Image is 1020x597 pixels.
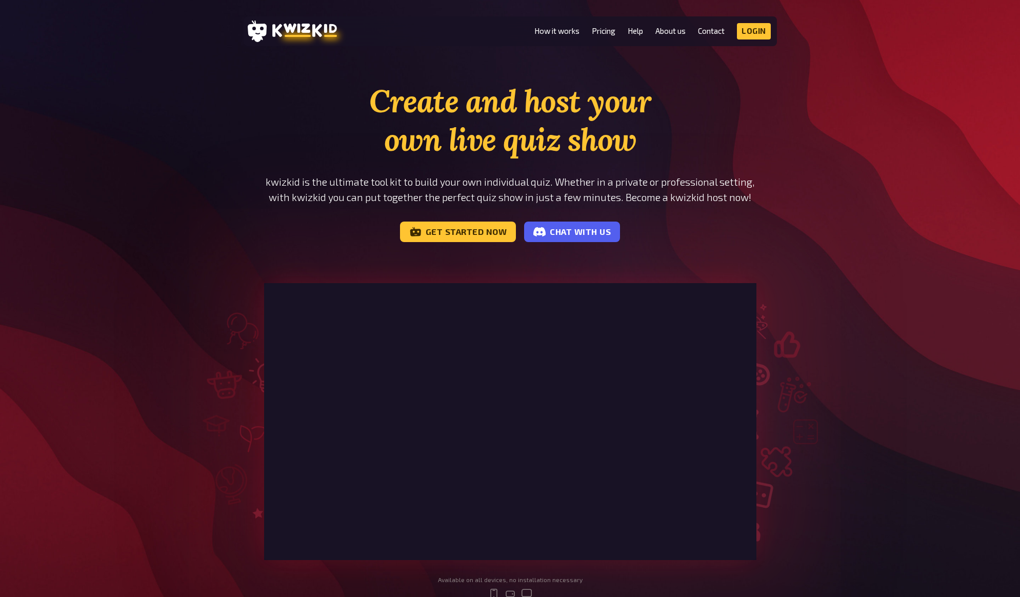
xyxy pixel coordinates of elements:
[524,222,620,242] a: Chat with us
[438,576,583,584] div: Available on all devices, no installation necessary
[737,23,771,39] a: Login
[264,82,756,159] h1: Create and host your own live quiz show
[264,283,756,560] iframe: kwizkid
[534,27,579,35] a: How it works
[264,174,756,205] p: kwizkid is the ultimate tool kit to build your own individual quiz. Whether in a private or profe...
[628,27,643,35] a: Help
[655,27,686,35] a: About us
[698,27,725,35] a: Contact
[400,222,516,242] a: Get started now
[592,27,615,35] a: Pricing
